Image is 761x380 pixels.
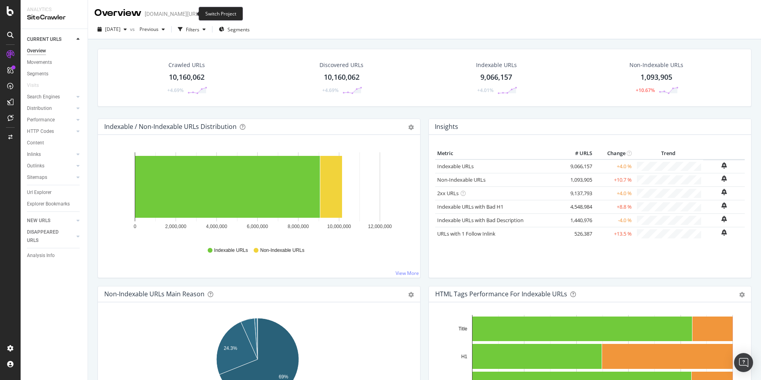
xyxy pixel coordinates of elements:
[437,163,474,170] a: Indexable URLs
[721,229,727,236] div: bell-plus
[165,224,187,229] text: 2,000,000
[721,175,727,182] div: bell-plus
[104,148,411,240] div: A chart.
[368,224,392,229] text: 12,000,000
[562,200,594,213] td: 4,548,984
[459,326,468,332] text: Title
[27,58,52,67] div: Movements
[636,87,655,94] div: +10.67%
[734,353,753,372] div: Open Intercom Messenger
[27,188,82,197] a: Url Explorer
[27,13,81,22] div: SiteCrawler
[594,186,634,200] td: +4.0 %
[27,200,82,208] a: Explorer Bookmarks
[27,173,47,182] div: Sitemaps
[594,173,634,186] td: +10.7 %
[27,35,61,44] div: CURRENT URLS
[136,23,168,36] button: Previous
[477,87,493,94] div: +4.01%
[27,35,74,44] a: CURRENT URLS
[94,23,130,36] button: [DATE]
[27,93,60,101] div: Search Engines
[27,81,39,90] div: Visits
[136,26,159,33] span: Previous
[27,93,74,101] a: Search Engines
[408,125,414,130] div: gear
[319,61,363,69] div: Discovered URLs
[168,61,205,69] div: Crawled URLs
[435,121,458,132] h4: Insights
[476,61,517,69] div: Indexable URLs
[27,251,82,260] a: Analysis Info
[27,228,67,245] div: DISAPPEARED URLS
[739,292,745,297] div: gear
[27,228,74,245] a: DISAPPEARED URLS
[199,7,243,21] div: Switch Project
[27,150,41,159] div: Inlinks
[562,159,594,173] td: 9,066,157
[562,227,594,240] td: 526,387
[327,224,351,229] text: 10,000,000
[134,224,136,229] text: 0
[175,23,209,36] button: Filters
[721,189,727,195] div: bell-plus
[641,72,672,83] div: 1,093,905
[27,104,74,113] a: Distribution
[27,173,74,182] a: Sitemaps
[27,162,74,170] a: Outlinks
[260,247,304,254] span: Non-Indexable URLs
[27,47,82,55] a: Overview
[408,292,414,297] div: gear
[435,290,567,298] div: HTML Tags Performance for Indexable URLs
[288,224,309,229] text: 8,000,000
[228,26,250,33] span: Segments
[27,70,82,78] a: Segments
[167,87,184,94] div: +4.69%
[27,116,55,124] div: Performance
[104,290,205,298] div: Non-Indexable URLs Main Reason
[435,148,562,159] th: Metric
[322,87,338,94] div: +4.69%
[27,70,48,78] div: Segments
[721,162,727,169] div: bell-plus
[324,72,359,83] div: 10,160,062
[105,26,120,33] span: 2025 Aug. 9th
[279,374,288,380] text: 69%
[721,202,727,209] div: bell-plus
[27,127,54,136] div: HTTP Codes
[27,58,82,67] a: Movements
[186,26,199,33] div: Filters
[27,139,82,147] a: Content
[634,148,703,159] th: Trend
[27,139,44,147] div: Content
[27,188,52,197] div: Url Explorer
[562,173,594,186] td: 1,093,905
[562,148,594,159] th: # URLS
[437,203,503,210] a: Indexable URLs with Bad H1
[206,224,228,229] text: 4,000,000
[169,72,205,83] div: 10,160,062
[216,23,253,36] button: Segments
[437,176,486,183] a: Non-Indexable URLs
[437,230,495,237] a: URLs with 1 Follow Inlink
[594,159,634,173] td: +4.0 %
[594,227,634,240] td: +13.5 %
[721,216,727,222] div: bell-plus
[27,104,52,113] div: Distribution
[214,247,248,254] span: Indexable URLs
[480,72,512,83] div: 9,066,157
[27,200,70,208] div: Explorer Bookmarks
[247,224,268,229] text: 6,000,000
[27,251,55,260] div: Analysis Info
[437,217,524,224] a: Indexable URLs with Bad Description
[437,190,459,197] a: 2xx URLs
[27,127,74,136] a: HTTP Codes
[594,213,634,227] td: -4.0 %
[27,150,74,159] a: Inlinks
[562,213,594,227] td: 1,440,976
[594,200,634,213] td: +8.8 %
[27,116,74,124] a: Performance
[27,6,81,13] div: Analytics
[27,162,44,170] div: Outlinks
[562,186,594,200] td: 9,137,793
